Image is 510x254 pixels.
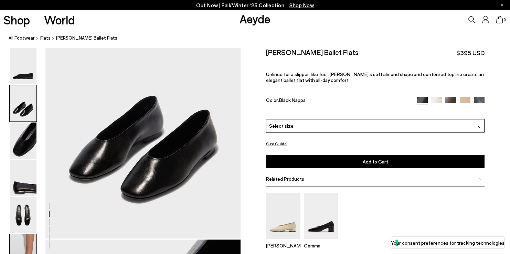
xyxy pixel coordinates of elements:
[266,97,410,105] div: Color:
[304,234,338,248] a: Gemma Block Heel Pumps Gemma
[269,122,294,129] span: Select size
[56,34,117,42] span: [PERSON_NAME] Ballet Flats
[9,29,510,48] nav: breadcrumb
[266,193,300,239] img: Delia Low-Heeled Ballet Pumps
[266,176,304,182] span: Related Products
[10,85,36,121] img: Kirsten Ballet Flats - Image 2
[391,237,504,248] button: Your consent preferences for tracking technologies
[496,16,503,23] a: 0
[10,197,36,233] img: Kirsten Ballet Flats - Image 5
[10,160,36,196] img: Kirsten Ballet Flats - Image 4
[196,1,314,10] p: Out Now | Fall/Winter ‘25 Collection
[304,243,338,248] p: Gemma
[40,34,51,42] a: flats
[44,14,75,26] a: World
[477,177,481,181] img: svg%3E
[40,35,51,41] span: flats
[240,11,270,26] a: Aeyde
[9,34,35,42] a: All Footwear
[10,48,36,84] img: Kirsten Ballet Flats - Image 1
[503,18,507,22] span: 0
[266,155,485,168] button: Add to Cart
[266,71,484,83] span: Unlined for a slipper-like feel, [PERSON_NAME]’s soft almond shape and contoured topline create a...
[3,14,30,26] a: Shop
[363,159,388,165] span: Add to Cart
[289,2,314,8] span: Navigate to /collections/new-in
[304,193,338,239] img: Gemma Block Heel Pumps
[266,48,359,56] h2: [PERSON_NAME] Ballet Flats
[279,97,306,103] span: Black Nappa
[10,123,36,159] img: Kirsten Ballet Flats - Image 3
[266,234,300,248] a: Delia Low-Heeled Ballet Pumps [PERSON_NAME]
[478,125,481,129] img: svg%3E
[266,139,287,148] button: Size Guide
[391,239,504,246] label: Your consent preferences for tracking technologies
[266,243,300,248] p: [PERSON_NAME]
[456,49,485,57] span: $395 USD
